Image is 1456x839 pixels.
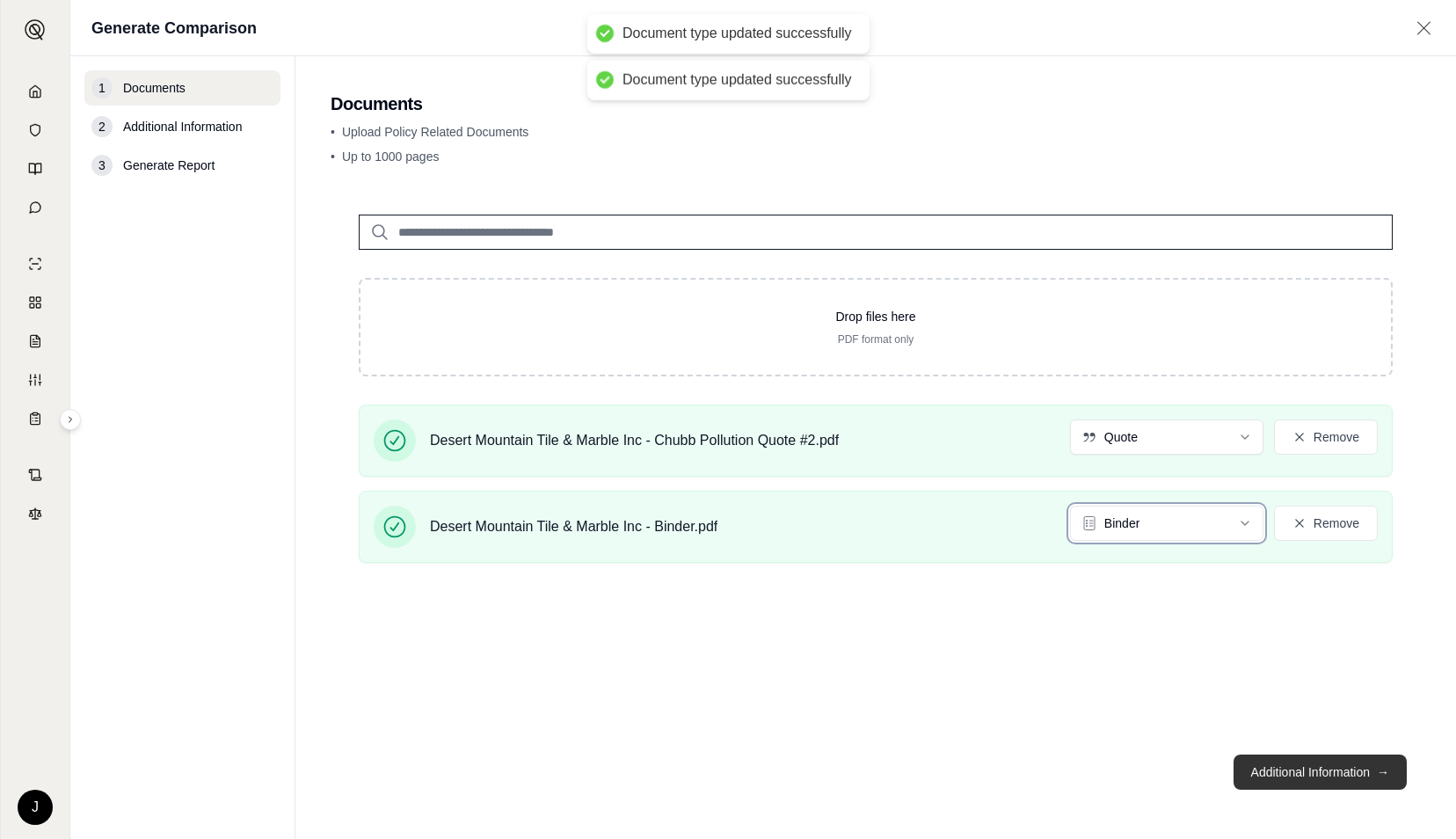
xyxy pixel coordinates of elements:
[622,25,852,43] div: Document type updated successfully
[11,496,59,531] a: Legal Search Engine
[91,116,113,137] div: 2
[11,246,59,281] a: Single Policy
[331,125,335,139] span: •
[91,155,113,176] div: 3
[11,190,59,225] a: Chat
[1274,419,1378,455] button: Remove
[11,362,59,398] a: Custom Report
[11,324,59,359] a: Claim Coverage
[25,19,46,40] img: Expand sidebar
[11,151,59,186] a: Prompt Library
[91,16,257,40] h1: Generate Comparison
[331,150,335,164] span: •
[389,308,1363,325] p: Drop files here
[123,79,186,97] span: Documents
[622,71,852,90] div: Document type updated successfully
[1377,763,1389,781] span: →
[1234,755,1407,790] button: Additional Information→
[342,150,440,164] span: Up to 1000 pages
[91,77,113,98] div: 1
[342,125,528,139] span: Upload Policy Related Documents
[1274,506,1378,541] button: Remove
[123,157,215,174] span: Generate Report
[389,332,1363,347] p: PDF format only
[18,12,53,47] button: Expand sidebar
[11,113,59,148] a: Documents Vault
[60,409,81,430] button: Expand sidebar
[123,118,242,135] span: Additional Information
[11,401,59,436] a: Coverage Table
[430,516,717,537] span: Desert Mountain Tile & Marble Inc - Binder.pdf
[11,457,59,492] a: Contract Analysis
[331,91,1421,116] h2: Documents
[430,430,839,451] span: Desert Mountain Tile & Marble Inc - Chubb Pollution Quote #2.pdf
[11,74,59,109] a: Home
[18,790,53,825] div: J
[11,285,59,320] a: Policy Comparisons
